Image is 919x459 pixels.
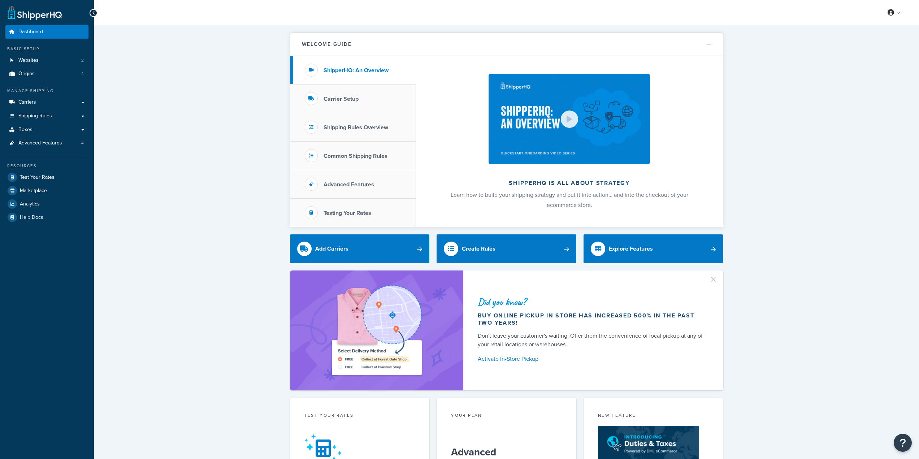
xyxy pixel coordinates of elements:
[324,67,389,74] h3: ShipperHQ: An Overview
[478,297,706,307] div: Did you know?
[18,57,39,64] span: Websites
[5,67,88,81] a: Origins4
[290,33,723,56] button: Welcome Guide
[5,54,88,67] li: Websites
[81,140,84,146] span: 4
[5,137,88,150] a: Advanced Features4
[609,244,653,254] div: Explore Features
[5,211,88,224] a: Help Docs
[20,188,47,194] span: Marketplace
[304,412,415,420] div: Test your rates
[315,244,348,254] div: Add Carriers
[5,123,88,137] a: Boxes
[478,332,706,349] div: Don't leave your customer's waiting. Offer them the convenience of local pickup at any of your re...
[5,54,88,67] a: Websites2
[435,180,704,186] h2: ShipperHQ is all about strategy
[20,201,40,207] span: Analytics
[20,174,55,181] span: Test Your Rates
[324,181,374,188] h3: Advanced Features
[311,281,442,380] img: ad-shirt-map-b0359fc47e01cab431d101c4b569394f6a03f54285957d908178d52f29eb9668.png
[437,234,576,263] a: Create Rules
[290,234,430,263] a: Add Carriers
[478,354,706,364] a: Activate In-Store Pickup
[489,74,650,164] img: ShipperHQ is all about strategy
[18,140,62,146] span: Advanced Features
[324,124,388,131] h3: Shipping Rules Overview
[18,127,32,133] span: Boxes
[324,210,371,216] h3: Testing Your Rates
[5,46,88,52] div: Basic Setup
[451,191,688,209] span: Learn how to build your shipping strategy and put it into action… and into the checkout of your e...
[5,109,88,123] a: Shipping Rules
[18,113,52,119] span: Shipping Rules
[598,412,709,420] div: New Feature
[894,434,912,452] button: Open Resource Center
[462,244,495,254] div: Create Rules
[18,71,35,77] span: Origins
[18,99,36,105] span: Carriers
[5,88,88,94] div: Manage Shipping
[5,137,88,150] li: Advanced Features
[324,96,359,102] h3: Carrier Setup
[324,153,387,159] h3: Common Shipping Rules
[451,412,562,420] div: Your Plan
[5,184,88,197] a: Marketplace
[20,215,43,221] span: Help Docs
[5,25,88,39] a: Dashboard
[18,29,43,35] span: Dashboard
[478,312,706,326] div: Buy online pickup in store has increased 500% in the past two years!
[5,67,88,81] li: Origins
[81,71,84,77] span: 4
[81,57,84,64] span: 2
[5,163,88,169] div: Resources
[302,42,352,47] h2: Welcome Guide
[584,234,723,263] a: Explore Features
[5,198,88,211] a: Analytics
[451,446,562,458] h5: Advanced
[5,96,88,109] a: Carriers
[5,171,88,184] a: Test Your Rates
